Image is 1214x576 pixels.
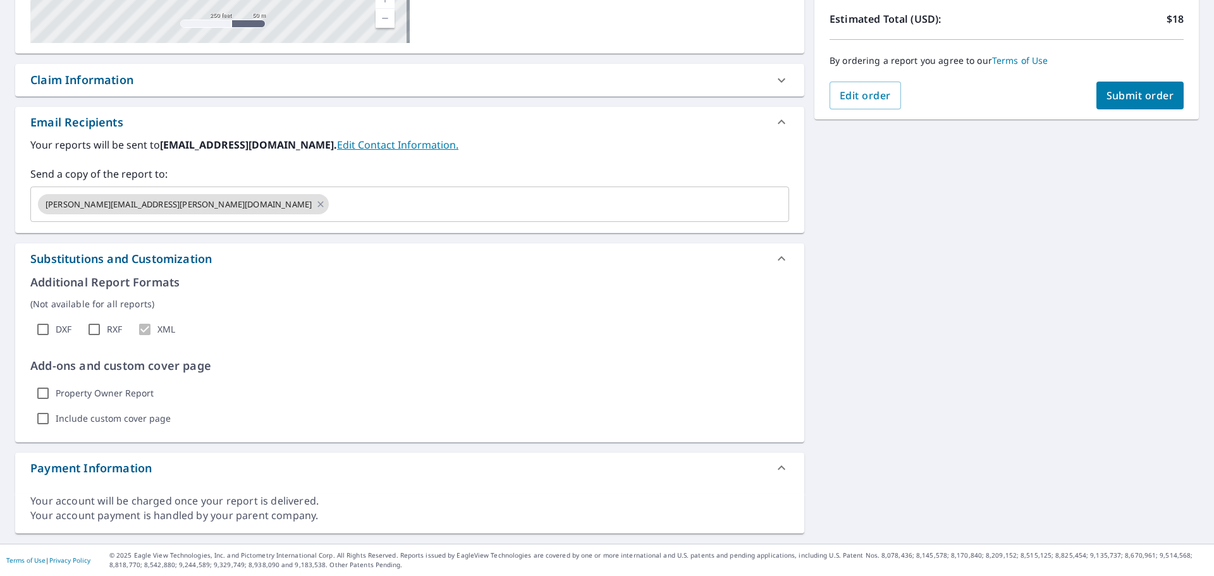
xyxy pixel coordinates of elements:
[15,453,804,483] div: Payment Information
[30,297,789,310] p: (Not available for all reports)
[830,55,1184,66] p: By ordering a report you agree to our
[30,137,789,152] label: Your reports will be sent to
[1167,11,1184,27] p: $18
[157,324,175,335] label: XML
[56,388,154,399] label: Property Owner Report
[376,9,395,28] a: Current Level 17, Zoom Out
[49,556,90,565] a: Privacy Policy
[30,250,212,267] div: Substitutions and Customization
[30,357,789,374] p: Add-ons and custom cover page
[30,508,789,523] div: Your account payment is handled by your parent company.
[38,199,319,211] span: [PERSON_NAME][EMAIL_ADDRESS][PERSON_NAME][DOMAIN_NAME]
[337,138,458,152] a: EditContactInfo
[15,64,804,96] div: Claim Information
[6,556,46,565] a: Terms of Use
[30,71,133,89] div: Claim Information
[840,89,891,102] span: Edit order
[830,11,1007,27] p: Estimated Total (USD):
[6,556,90,564] p: |
[1096,82,1184,109] button: Submit order
[109,551,1208,570] p: © 2025 Eagle View Technologies, Inc. and Pictometry International Corp. All Rights Reserved. Repo...
[30,274,789,291] p: Additional Report Formats
[1107,89,1174,102] span: Submit order
[30,166,789,181] label: Send a copy of the report to:
[56,413,171,424] label: Include custom cover page
[15,243,804,274] div: Substitutions and Customization
[15,107,804,137] div: Email Recipients
[992,54,1048,66] a: Terms of Use
[30,114,123,131] div: Email Recipients
[107,324,122,335] label: RXF
[30,494,789,508] div: Your account will be charged once your report is delivered.
[160,138,337,152] b: [EMAIL_ADDRESS][DOMAIN_NAME].
[38,194,329,214] div: [PERSON_NAME][EMAIL_ADDRESS][PERSON_NAME][DOMAIN_NAME]
[30,460,152,477] div: Payment Information
[56,324,71,335] label: DXF
[830,82,901,109] button: Edit order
